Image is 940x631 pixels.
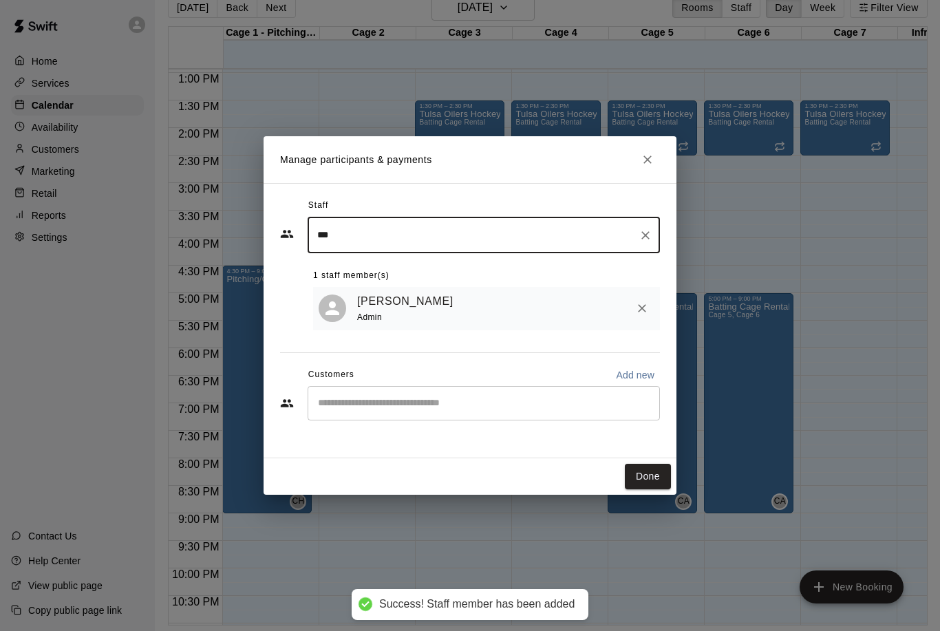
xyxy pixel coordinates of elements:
[319,295,346,322] div: Jonathan Arias
[625,464,671,489] button: Done
[313,265,389,287] span: 1 staff member(s)
[308,195,328,217] span: Staff
[280,153,432,167] p: Manage participants & payments
[280,396,294,410] svg: Customers
[357,312,382,322] span: Admin
[616,368,654,382] p: Add new
[610,364,660,386] button: Add new
[357,292,453,310] a: [PERSON_NAME]
[630,296,654,321] button: Remove
[635,147,660,172] button: Close
[308,386,660,420] div: Start typing to search customers...
[308,364,354,386] span: Customers
[636,226,655,245] button: Clear
[379,597,575,612] div: Success! Staff member has been added
[280,227,294,241] svg: Staff
[308,217,660,253] div: Search staff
